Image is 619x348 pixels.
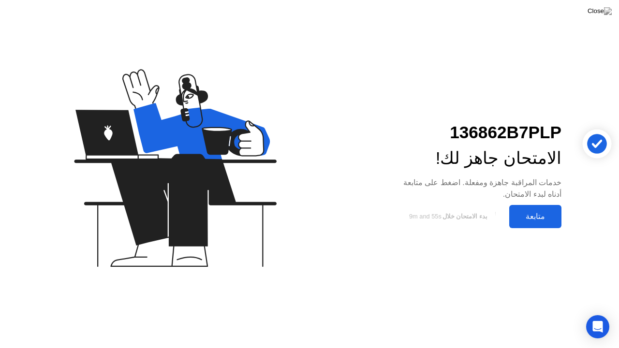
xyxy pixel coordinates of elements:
div: خدمات المراقبة جاهزة ومفعلة. اضغط على متابعة أدناه لبدء الامتحان. [391,177,561,200]
div: 136862B7PLP [391,120,561,145]
button: بدء الامتحان خلال9m and 55s [391,207,504,226]
span: 9m and 55s [409,213,442,220]
div: Open Intercom Messenger [586,315,609,338]
div: متابعة [512,212,559,221]
button: متابعة [509,205,561,228]
img: Close [588,7,612,15]
div: الامتحان جاهز لك! [391,145,561,171]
